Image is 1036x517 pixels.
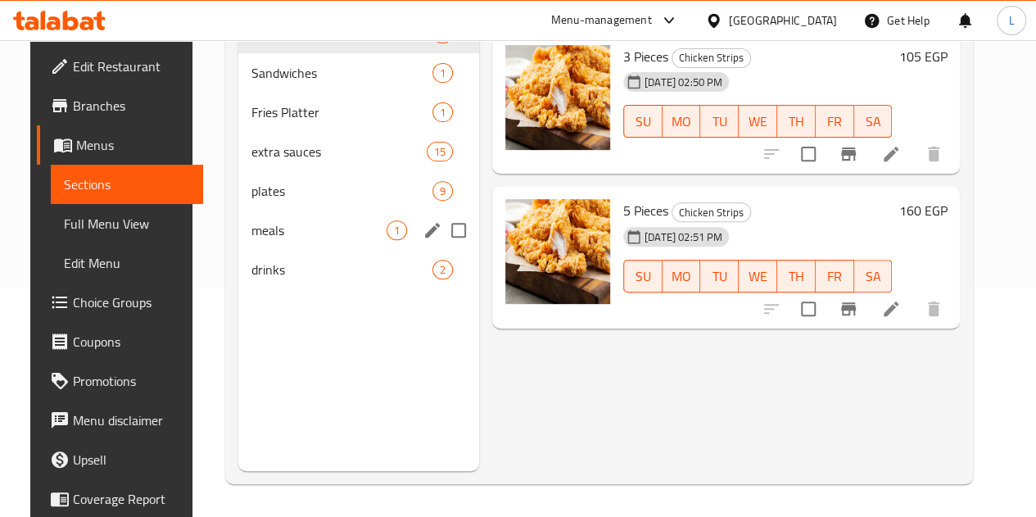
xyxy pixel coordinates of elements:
[623,105,663,138] button: SU
[251,142,426,161] span: extra sauces
[73,450,190,469] span: Upsell
[729,11,837,29] div: [GEOGRAPHIC_DATA]
[707,265,732,288] span: TU
[64,253,190,273] span: Edit Menu
[251,63,432,83] span: Sandwiches
[551,11,652,30] div: Menu-management
[638,75,729,90] span: [DATE] 02:50 PM
[669,110,694,134] span: MO
[881,144,901,164] a: Edit menu item
[433,262,452,278] span: 2
[631,110,656,134] span: SU
[73,293,190,312] span: Choice Groups
[898,199,947,222] h6: 160 EGP
[433,105,452,120] span: 1
[881,299,901,319] a: Edit menu item
[745,110,771,134] span: WE
[238,93,479,132] div: Fries Platter1
[663,105,701,138] button: MO
[822,110,848,134] span: FR
[73,57,190,76] span: Edit Restaurant
[432,63,453,83] div: items
[37,440,203,479] a: Upsell
[427,142,453,161] div: items
[73,96,190,116] span: Branches
[784,110,809,134] span: TH
[428,144,452,160] span: 15
[37,283,203,322] a: Choice Groups
[505,199,610,304] img: 5 Pieces
[707,110,732,134] span: TU
[816,105,854,138] button: FR
[791,292,826,326] span: Select to update
[854,260,893,293] button: SA
[791,137,826,171] span: Select to update
[251,181,432,201] span: plates
[861,265,886,288] span: SA
[238,132,479,171] div: extra sauces15
[672,202,751,222] div: Chicken Strips
[631,265,656,288] span: SU
[251,260,432,279] span: drinks
[777,260,816,293] button: TH
[37,401,203,440] a: Menu disclaimer
[238,7,479,296] nav: Menu sections
[739,105,777,138] button: WE
[861,110,886,134] span: SA
[37,47,203,86] a: Edit Restaurant
[784,265,809,288] span: TH
[672,203,750,222] span: Chicken Strips
[914,134,953,174] button: delete
[663,260,701,293] button: MO
[854,105,893,138] button: SA
[238,53,479,93] div: Sandwiches1
[739,260,777,293] button: WE
[51,243,203,283] a: Edit Menu
[37,125,203,165] a: Menus
[822,265,848,288] span: FR
[251,220,387,240] span: meals
[669,265,694,288] span: MO
[73,489,190,509] span: Coverage Report
[37,86,203,125] a: Branches
[73,371,190,391] span: Promotions
[64,214,190,234] span: Full Menu View
[387,223,406,238] span: 1
[37,361,203,401] a: Promotions
[829,134,868,174] button: Branch-specific-item
[914,289,953,329] button: delete
[672,48,751,68] div: Chicken Strips
[432,181,453,201] div: items
[700,105,739,138] button: TU
[777,105,816,138] button: TH
[672,48,750,67] span: Chicken Strips
[238,171,479,211] div: plates9
[1008,11,1014,29] span: L
[433,184,452,199] span: 9
[64,175,190,194] span: Sections
[238,211,479,250] div: meals1edit
[73,410,190,430] span: Menu disclaimer
[623,44,668,69] span: 3 Pieces
[76,135,190,155] span: Menus
[898,45,947,68] h6: 105 EGP
[505,45,610,150] img: 3 Pieces
[387,220,407,240] div: items
[638,229,729,245] span: [DATE] 02:51 PM
[623,198,668,223] span: 5 Pieces
[51,204,203,243] a: Full Menu View
[37,322,203,361] a: Coupons
[432,260,453,279] div: items
[816,260,854,293] button: FR
[73,332,190,351] span: Coupons
[745,265,771,288] span: WE
[238,250,479,289] div: drinks2
[420,218,445,243] button: edit
[251,102,432,122] span: Fries Platter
